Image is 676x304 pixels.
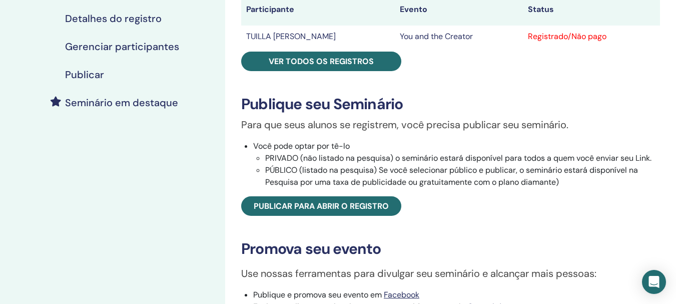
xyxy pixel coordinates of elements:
[65,13,162,25] h4: Detalhes do registro
[241,240,660,258] h3: Promova seu evento
[65,41,179,53] h4: Gerenciar participantes
[528,31,654,43] div: Registrado/Não pago
[241,95,660,113] h3: Publique seu Seminário
[253,140,660,188] li: Você pode optar por tê-lo
[254,201,389,211] span: Publicar para abrir o registro
[384,289,419,300] a: Facebook
[65,69,104,81] h4: Publicar
[241,52,401,71] a: Ver todos os registros
[642,270,666,294] div: Open Intercom Messenger
[65,97,178,109] h4: Seminário em destaque
[241,26,395,48] td: TUILLA [PERSON_NAME]
[241,117,660,132] p: Para que seus alunos se registrem, você precisa publicar seu seminário.
[241,266,660,281] p: Use nossas ferramentas para divulgar seu seminário e alcançar mais pessoas:
[269,56,374,67] span: Ver todos os registros
[265,164,660,188] li: PÚBLICO (listado na pesquisa) Se você selecionar público e publicar, o seminário estará disponíve...
[265,152,660,164] li: PRIVADO (não listado na pesquisa) o seminário estará disponível para todos a quem você enviar seu...
[253,289,660,301] li: Publique e promova seu evento em
[241,196,401,216] a: Publicar para abrir o registro
[395,26,523,48] td: You and the Creator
